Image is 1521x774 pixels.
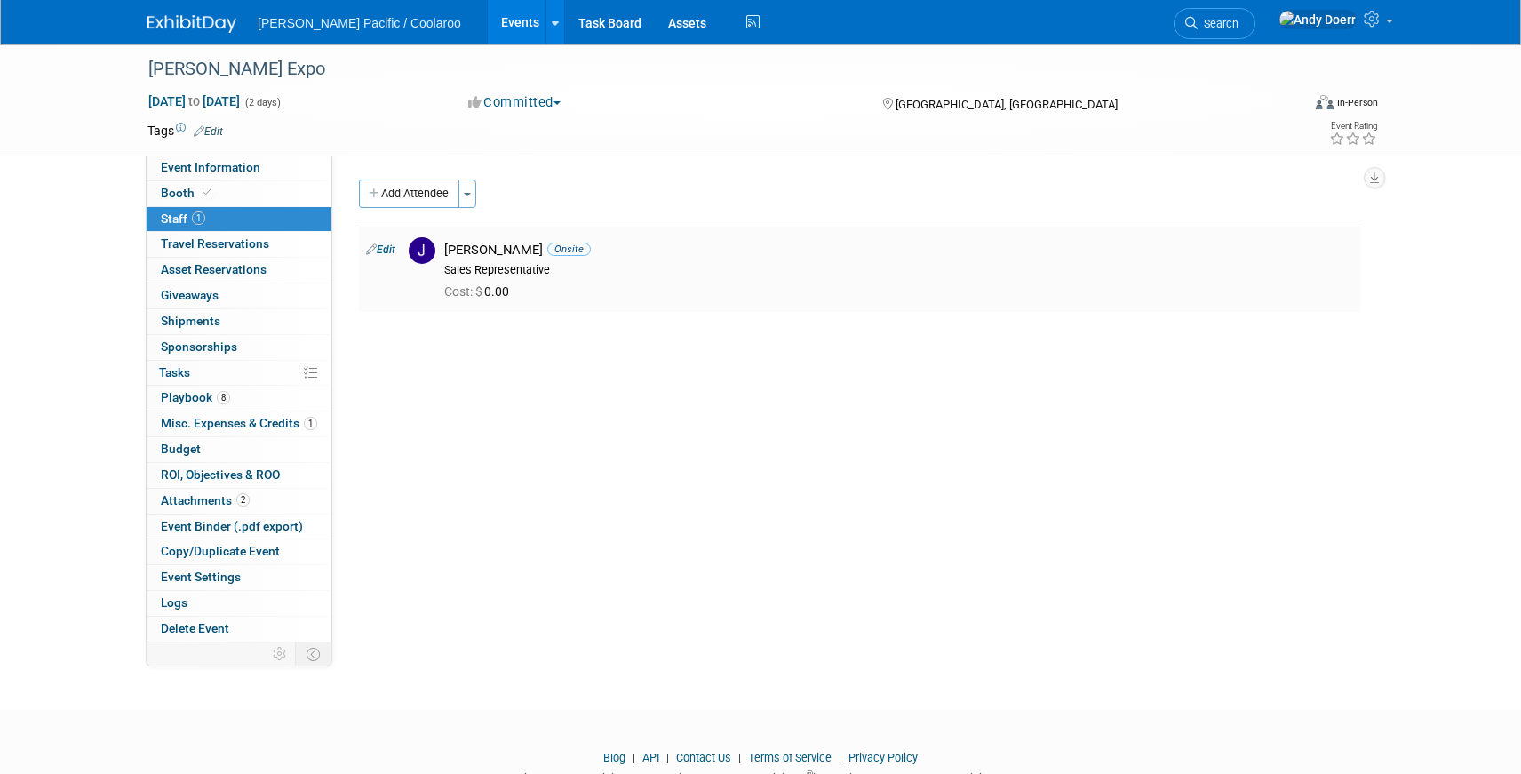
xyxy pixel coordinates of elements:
span: [PERSON_NAME] Pacific / Coolaroo [258,16,461,30]
span: 0.00 [444,284,516,299]
a: Tasks [147,361,331,386]
a: Edit [194,125,223,138]
span: Booth [161,186,215,200]
span: 1 [304,417,317,430]
a: ROI, Objectives & ROO [147,463,331,488]
img: Andy Doerr [1278,10,1357,29]
a: Budget [147,437,331,462]
img: Format-Inperson.png [1316,95,1334,109]
span: Staff [161,211,205,226]
span: to [186,94,203,108]
div: In-Person [1336,96,1378,109]
a: Copy/Duplicate Event [147,539,331,564]
span: Budget [161,442,201,456]
span: Delete Event [161,621,229,635]
span: | [662,751,673,764]
a: Playbook8 [147,386,331,411]
a: Contact Us [676,751,731,764]
button: Committed [462,93,568,112]
span: (2 days) [243,97,281,108]
span: Cost: $ [444,284,484,299]
a: Search [1174,8,1255,39]
span: Asset Reservations [161,262,267,276]
span: Search [1198,17,1238,30]
a: Sponsorships [147,335,331,360]
a: Attachments2 [147,489,331,514]
span: Tasks [159,365,190,379]
a: Giveaways [147,283,331,308]
a: API [642,751,659,764]
a: Event Binder (.pdf export) [147,515,331,539]
a: Staff1 [147,207,331,232]
span: Event Binder (.pdf export) [161,519,303,533]
span: Copy/Duplicate Event [161,544,280,558]
span: | [628,751,640,764]
span: [DATE] [DATE] [147,93,241,109]
span: Giveaways [161,288,219,302]
a: Booth [147,181,331,206]
div: [PERSON_NAME] [444,242,1353,259]
a: Event Information [147,156,331,180]
a: Edit [366,243,395,256]
img: J.jpg [409,237,435,264]
span: ROI, Objectives & ROO [161,467,280,482]
div: [PERSON_NAME] Expo [142,53,1273,85]
span: Logs [161,595,187,610]
a: Shipments [147,309,331,334]
td: Toggle Event Tabs [296,642,332,666]
a: Asset Reservations [147,258,331,283]
td: Tags [147,122,223,140]
a: Delete Event [147,617,331,642]
span: Shipments [161,314,220,328]
td: Personalize Event Tab Strip [265,642,296,666]
span: 1 [192,211,205,225]
a: Logs [147,591,331,616]
a: Misc. Expenses & Credits1 [147,411,331,436]
a: Blog [603,751,625,764]
span: [GEOGRAPHIC_DATA], [GEOGRAPHIC_DATA] [896,98,1118,111]
span: Travel Reservations [161,236,269,251]
span: Misc. Expenses & Credits [161,416,317,430]
span: Playbook [161,390,230,404]
span: Sponsorships [161,339,237,354]
a: Event Settings [147,565,331,590]
span: 8 [217,391,230,404]
span: Event Settings [161,570,241,584]
button: Add Attendee [359,180,459,208]
div: Event Rating [1329,122,1377,131]
span: Event Information [161,160,260,174]
a: Privacy Policy [848,751,918,764]
div: Sales Representative [444,263,1353,277]
div: Event Format [1195,92,1378,119]
a: Travel Reservations [147,232,331,257]
img: ExhibitDay [147,15,236,33]
span: | [834,751,846,764]
span: Attachments [161,493,250,507]
span: 2 [236,493,250,507]
span: Onsite [547,243,591,256]
i: Booth reservation complete [203,188,211,197]
span: | [734,751,745,764]
a: Terms of Service [748,751,832,764]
